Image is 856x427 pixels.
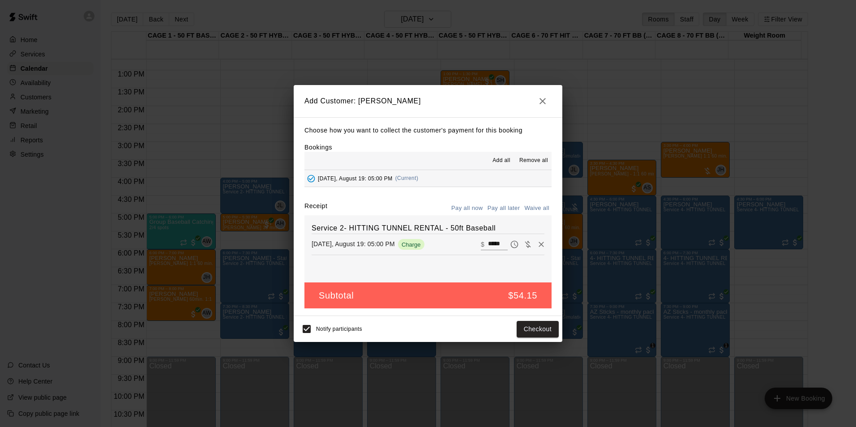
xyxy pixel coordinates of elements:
span: Notify participants [316,326,362,333]
h6: Service 2- HITTING TUNNEL RENTAL - 50ft Baseball [312,222,544,234]
span: Pay later [508,240,521,248]
span: Remove all [519,156,548,165]
h2: Add Customer: [PERSON_NAME] [294,85,562,117]
label: Receipt [304,201,327,215]
h5: Subtotal [319,290,354,302]
p: Choose how you want to collect the customer's payment for this booking [304,125,552,136]
span: Add all [492,156,510,165]
button: Pay all later [485,201,522,215]
button: Added - Collect Payment [304,172,318,185]
span: [DATE], August 19: 05:00 PM [318,175,393,181]
h5: $54.15 [508,290,537,302]
span: Waive payment [521,240,535,248]
span: (Current) [395,175,419,181]
button: Waive all [522,201,552,215]
button: Added - Collect Payment[DATE], August 19: 05:00 PM(Current) [304,170,552,187]
p: [DATE], August 19: 05:00 PM [312,239,395,248]
button: Pay all now [449,201,485,215]
p: $ [481,240,484,249]
button: Remove all [516,154,552,168]
label: Bookings [304,144,332,151]
button: Checkout [517,321,559,337]
button: Remove [535,238,548,251]
button: Add all [487,154,516,168]
span: Charge [398,241,424,248]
